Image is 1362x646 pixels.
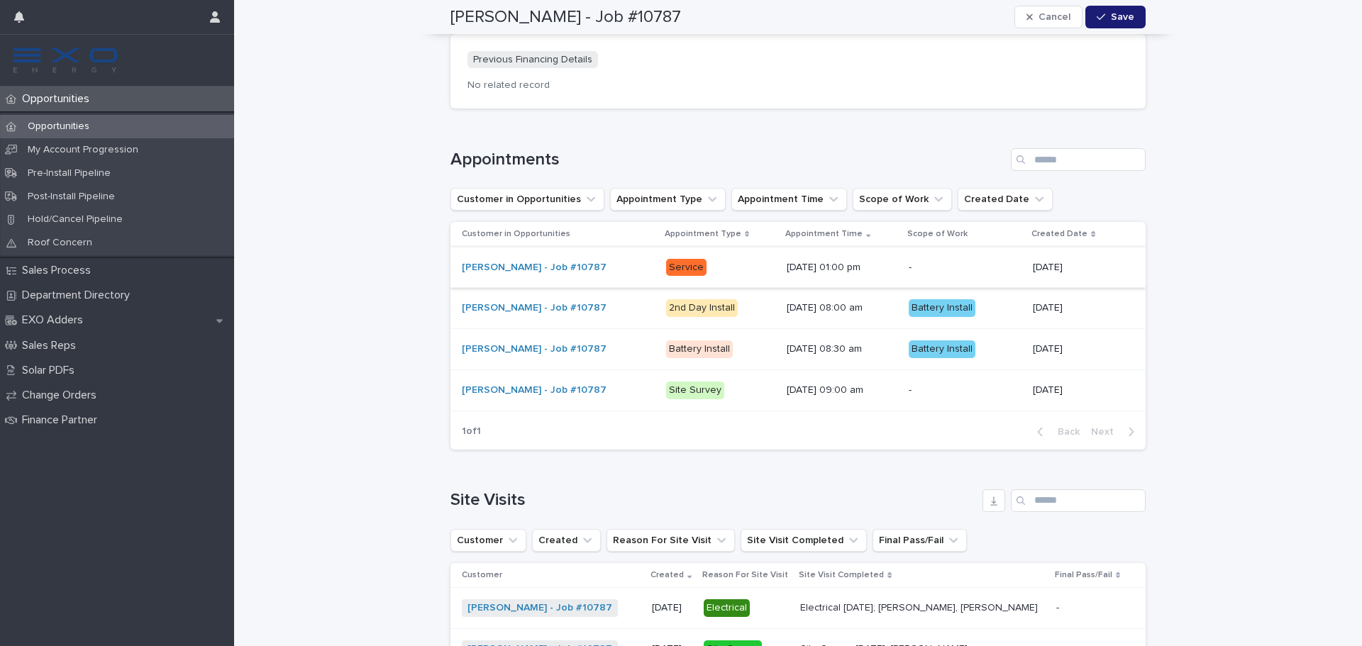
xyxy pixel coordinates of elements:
[652,602,692,614] p: [DATE]
[1033,343,1123,355] p: [DATE]
[853,188,952,211] button: Scope of Work
[467,79,1129,91] p: No related record
[450,369,1146,411] tr: [PERSON_NAME] - Job #10787 Site Survey[DATE] 09:00 am-[DATE]
[1055,567,1112,583] p: Final Pass/Fail
[1031,226,1087,242] p: Created Date
[16,92,101,106] p: Opportunities
[467,51,598,69] p: Previous Financing Details
[787,302,897,314] p: [DATE] 08:00 am
[16,389,108,402] p: Change Orders
[1033,384,1123,396] p: [DATE]
[800,602,1045,614] p: Electrical [DATE]; [PERSON_NAME], [PERSON_NAME]
[1026,425,1085,438] button: Back
[16,191,126,203] p: Post-Install Pipeline
[909,340,975,358] div: Battery Install
[1011,489,1146,512] input: Search
[462,384,607,396] a: [PERSON_NAME] - Job #10787
[462,567,502,583] p: Customer
[450,247,1146,288] tr: [PERSON_NAME] - Job #10787 Service[DATE] 01:00 pm-[DATE]
[16,237,104,249] p: Roof Concern
[1011,148,1146,171] input: Search
[450,414,492,449] p: 1 of 1
[1085,425,1146,438] button: Next
[450,588,1146,629] tr: [PERSON_NAME] - Job #10787 [DATE]ElectricalElectrical [DATE]; [PERSON_NAME], [PERSON_NAME]-
[1056,602,1123,614] p: -
[16,364,86,377] p: Solar PDFs
[532,529,601,552] button: Created
[450,490,977,511] h1: Site Visits
[741,529,867,552] button: Site Visit Completed
[666,382,724,399] div: Site Survey
[1085,6,1146,28] button: Save
[1039,12,1070,22] span: Cancel
[462,302,607,314] a: [PERSON_NAME] - Job #10787
[1014,6,1083,28] button: Cancel
[787,343,897,355] p: [DATE] 08:30 am
[958,188,1053,211] button: Created Date
[16,339,87,352] p: Sales Reps
[607,529,735,552] button: Reason For Site Visit
[610,188,726,211] button: Appointment Type
[16,289,141,302] p: Department Directory
[909,299,975,317] div: Battery Install
[16,213,134,225] p: Hold/Cancel Pipeline
[450,7,681,28] h2: [PERSON_NAME] - Job #10787
[787,262,897,274] p: [DATE] 01:00 pm
[16,313,94,327] p: EXO Adders
[16,264,102,277] p: Sales Process
[666,340,733,358] div: Battery Install
[650,567,684,583] p: Created
[16,413,109,427] p: Finance Partner
[462,226,570,242] p: Customer in Opportunities
[785,226,863,242] p: Appointment Time
[665,226,741,242] p: Appointment Type
[1033,302,1123,314] p: [DATE]
[16,167,122,179] p: Pre-Install Pipeline
[666,299,738,317] div: 2nd Day Install
[467,602,612,614] a: [PERSON_NAME] - Job #10787
[1049,427,1080,437] span: Back
[450,329,1146,370] tr: [PERSON_NAME] - Job #10787 Battery Install[DATE] 08:30 amBattery Install[DATE]
[873,529,967,552] button: Final Pass/Fail
[909,262,1021,274] p: -
[704,599,750,617] div: Electrical
[702,567,788,583] p: Reason For Site Visit
[799,567,884,583] p: Site Visit Completed
[666,259,707,277] div: Service
[907,226,968,242] p: Scope of Work
[731,188,847,211] button: Appointment Time
[450,288,1146,329] tr: [PERSON_NAME] - Job #10787 2nd Day Install[DATE] 08:00 amBattery Install[DATE]
[462,343,607,355] a: [PERSON_NAME] - Job #10787
[787,384,897,396] p: [DATE] 09:00 am
[450,529,526,552] button: Customer
[450,150,1005,170] h1: Appointments
[1111,12,1134,22] span: Save
[11,46,119,74] img: FKS5r6ZBThi8E5hshIGi
[1033,262,1123,274] p: [DATE]
[450,188,604,211] button: Customer in Opportunities
[909,384,1021,396] p: -
[16,121,101,133] p: Opportunities
[16,144,150,156] p: My Account Progression
[462,262,607,274] a: [PERSON_NAME] - Job #10787
[1091,427,1122,437] span: Next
